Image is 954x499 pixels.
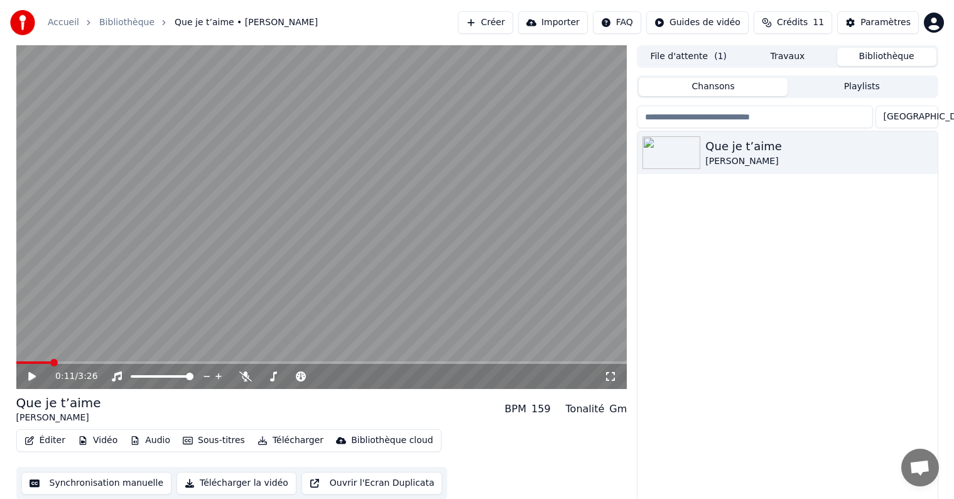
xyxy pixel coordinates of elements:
span: 0:11 [55,370,75,383]
button: FAQ [593,11,641,34]
span: Crédits [777,16,808,29]
button: Chansons [639,78,788,96]
button: Créer [458,11,513,34]
div: [PERSON_NAME] [16,412,101,424]
button: File d'attente [639,48,738,66]
div: Gm [609,402,627,417]
button: Bibliothèque [837,48,936,66]
a: Accueil [48,16,79,29]
button: Paramètres [837,11,919,34]
div: Tonalité [566,402,605,417]
button: Travaux [738,48,837,66]
span: Que je t’aime • [PERSON_NAME] [175,16,318,29]
button: Importer [518,11,588,34]
nav: breadcrumb [48,16,318,29]
button: Crédits11 [754,11,832,34]
button: Audio [125,432,175,449]
div: Paramètres [860,16,911,29]
div: / [55,370,85,383]
span: 11 [813,16,824,29]
button: Playlists [788,78,936,96]
div: Que je t’aime [16,394,101,412]
div: Que je t’aime [705,138,932,155]
button: Vidéo [73,432,122,449]
button: Télécharger [252,432,328,449]
a: Ouvrir le chat [901,449,939,486]
button: Guides de vidéo [646,11,749,34]
div: 159 [531,402,551,417]
button: Sous-titres [178,432,250,449]
span: 3:26 [78,370,97,383]
div: BPM [505,402,526,417]
span: ( 1 ) [714,50,727,63]
a: Bibliothèque [99,16,154,29]
button: Éditer [19,432,70,449]
button: Télécharger la vidéo [176,472,296,495]
div: Bibliothèque cloud [351,434,433,447]
button: Ouvrir l'Ecran Duplicata [301,472,443,495]
div: [PERSON_NAME] [705,155,932,168]
button: Synchronisation manuelle [21,472,172,495]
img: youka [10,10,35,35]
